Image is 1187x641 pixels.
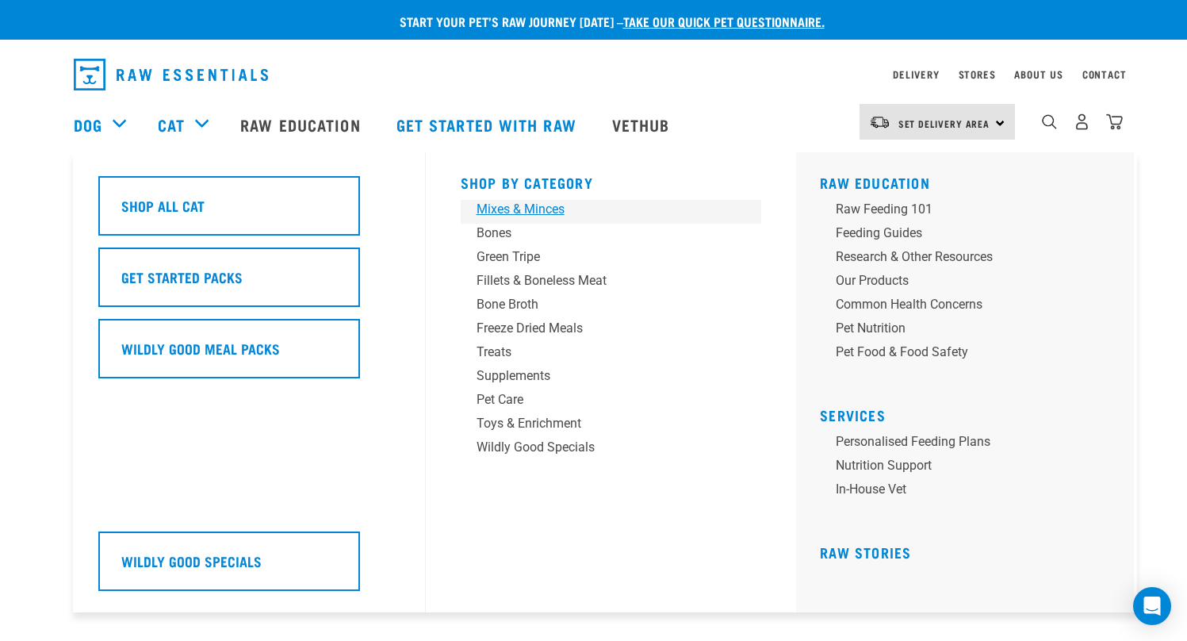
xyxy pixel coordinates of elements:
[98,248,400,319] a: Get Started Packs
[224,93,380,156] a: Raw Education
[461,390,762,414] a: Pet Care
[1074,113,1090,130] img: user.png
[623,17,825,25] a: take our quick pet questionnaire.
[74,59,268,90] img: Raw Essentials Logo
[477,343,724,362] div: Treats
[477,224,724,243] div: Bones
[477,367,724,386] div: Supplements
[820,248,1121,271] a: Research & Other Resources
[836,200,1083,219] div: Raw Feeding 101
[461,175,762,187] h5: Shop By Category
[121,338,280,359] h5: Wildly Good Meal Packs
[461,295,762,319] a: Bone Broth
[836,343,1083,362] div: Pet Food & Food Safety
[1106,113,1123,130] img: home-icon@2x.png
[820,319,1121,343] a: Pet Nutrition
[820,432,1121,456] a: Personalised Feeding Plans
[477,200,724,219] div: Mixes & Minces
[959,71,996,77] a: Stores
[61,52,1127,97] nav: dropdown navigation
[820,480,1121,504] a: In-house vet
[461,271,762,295] a: Fillets & Boneless Meat
[820,343,1121,367] a: Pet Food & Food Safety
[461,367,762,390] a: Supplements
[820,224,1121,248] a: Feeding Guides
[477,248,724,267] div: Green Tripe
[1133,587,1171,625] div: Open Intercom Messenger
[121,551,262,571] h5: Wildly Good Specials
[820,178,930,186] a: Raw Education
[98,319,400,390] a: Wildly Good Meal Packs
[1014,71,1063,77] a: About Us
[1082,71,1127,77] a: Contact
[98,532,400,603] a: Wildly Good Specials
[836,248,1083,267] div: Research & Other Resources
[381,93,596,156] a: Get started with Raw
[893,71,939,77] a: Delivery
[1042,114,1057,129] img: home-icon-1@2x.png
[121,267,243,287] h5: Get Started Packs
[836,271,1083,290] div: Our Products
[121,195,205,216] h5: Shop All Cat
[477,414,724,433] div: Toys & Enrichment
[836,295,1083,314] div: Common Health Concerns
[461,414,762,438] a: Toys & Enrichment
[74,113,102,136] a: Dog
[461,200,762,224] a: Mixes & Minces
[461,343,762,367] a: Treats
[869,115,890,129] img: van-moving.png
[461,319,762,343] a: Freeze Dried Meals
[820,295,1121,319] a: Common Health Concerns
[477,271,724,290] div: Fillets & Boneless Meat
[820,200,1121,224] a: Raw Feeding 101
[461,224,762,248] a: Bones
[477,390,724,409] div: Pet Care
[461,248,762,271] a: Green Tripe
[477,295,724,314] div: Bone Broth
[836,319,1083,338] div: Pet Nutrition
[158,113,185,136] a: Cat
[461,438,762,462] a: Wildly Good Specials
[820,456,1121,480] a: Nutrition Support
[836,224,1083,243] div: Feeding Guides
[820,407,1121,420] h5: Services
[820,548,911,556] a: Raw Stories
[898,121,990,126] span: Set Delivery Area
[596,93,690,156] a: Vethub
[820,271,1121,295] a: Our Products
[477,438,724,457] div: Wildly Good Specials
[477,319,724,338] div: Freeze Dried Meals
[98,176,400,248] a: Shop All Cat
